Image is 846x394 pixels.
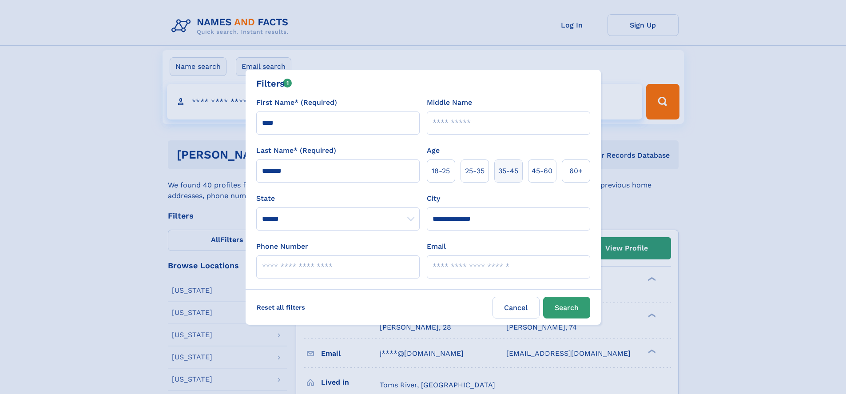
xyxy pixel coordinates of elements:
span: 18‑25 [432,166,450,176]
span: 35‑45 [498,166,518,176]
label: Phone Number [256,241,308,252]
label: Cancel [493,297,540,318]
label: Age [427,145,440,156]
label: Last Name* (Required) [256,145,336,156]
label: State [256,193,420,204]
button: Search [543,297,590,318]
label: Email [427,241,446,252]
label: City [427,193,440,204]
div: Filters [256,77,292,90]
span: 45‑60 [532,166,552,176]
span: 25‑35 [465,166,485,176]
label: First Name* (Required) [256,97,337,108]
label: Reset all filters [251,297,311,318]
label: Middle Name [427,97,472,108]
span: 60+ [569,166,583,176]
